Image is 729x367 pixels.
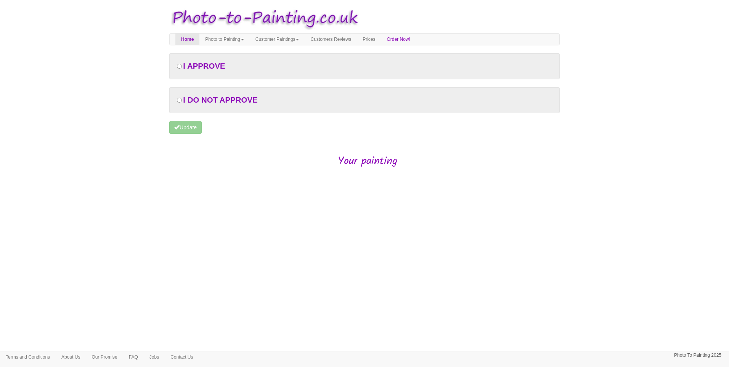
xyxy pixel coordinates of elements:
[199,34,249,45] a: Photo to Painting
[674,351,721,359] p: Photo To Painting 2025
[86,351,123,363] a: Our Promise
[250,34,305,45] a: Customer Paintings
[183,62,225,70] span: I APPROVE
[175,34,199,45] a: Home
[357,34,381,45] a: Prices
[342,177,387,187] iframe: fb:like Facebook Social Plugin
[165,4,361,33] img: Photo to Painting
[175,156,560,167] h2: Your painting
[123,351,144,363] a: FAQ
[183,96,257,104] span: I DO NOT APPROVE
[305,34,357,45] a: Customers Reviews
[381,34,416,45] a: Order Now!
[165,351,199,363] a: Contact Us
[56,351,86,363] a: About Us
[144,351,165,363] a: Jobs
